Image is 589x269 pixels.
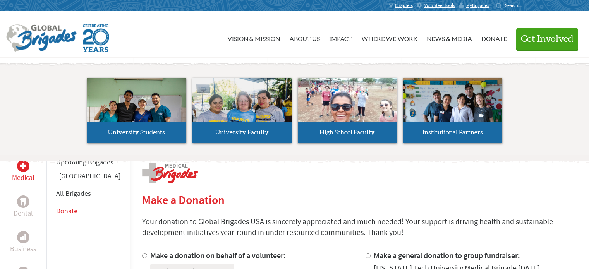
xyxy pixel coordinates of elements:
a: Donate [56,206,77,215]
p: Dental [14,208,33,219]
img: Global Brigades Celebrating 20 Years [83,24,109,52]
li: Ghana [56,171,120,185]
span: High School Faculty [319,129,375,135]
label: Make a general donation to group fundraiser: [374,250,520,260]
div: Dental [17,195,29,208]
li: Donate [56,202,120,219]
a: High School Faculty [298,78,397,143]
a: University Students [87,78,186,143]
a: Vision & Mission [227,17,280,58]
a: BusinessBusiness [10,231,36,254]
span: Chapters [395,2,413,9]
a: News & Media [427,17,472,58]
p: Your donation to Global Brigades USA is sincerely appreciated and much needed! Your support is dr... [142,216,577,238]
a: [GEOGRAPHIC_DATA] [59,171,120,180]
a: Institutional Partners [403,78,502,143]
span: University Faculty [215,129,269,135]
a: MedicalMedical [12,160,34,183]
span: University Students [108,129,165,135]
a: All Brigades [56,189,91,198]
a: Impact [329,17,352,58]
img: Medical [20,163,26,169]
button: Get Involved [516,28,578,50]
img: menu_brigades_submenu_2.jpg [192,78,292,144]
a: DentalDental [14,195,33,219]
img: logo-medical.png [142,163,198,183]
img: Dental [20,198,26,205]
li: All Brigades [56,185,120,202]
img: menu_brigades_submenu_3.jpg [298,78,397,127]
label: Make a donation on behalf of a volunteer: [150,250,286,260]
div: Business [17,231,29,243]
a: Donate [481,17,507,58]
a: Where We Work [361,17,417,58]
span: Get Involved [521,34,574,44]
div: Medical [17,160,29,172]
a: University Faculty [192,78,292,143]
a: About Us [289,17,320,58]
span: MyBrigades [466,2,489,9]
span: Institutional Partners [422,129,483,135]
img: Global Brigades Logo [6,24,77,52]
img: menu_brigades_submenu_1.jpg [87,78,186,144]
input: Search... [505,2,527,8]
h2: Make a Donation [142,193,577,207]
p: Medical [12,172,34,183]
p: Business [10,243,36,254]
img: menu_brigades_submenu_4.jpg [403,78,502,144]
span: Volunteer Tools [424,2,455,9]
img: Business [20,234,26,240]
